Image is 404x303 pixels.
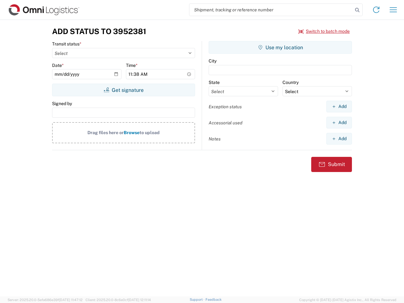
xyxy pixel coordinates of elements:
[298,26,350,37] button: Switch to batch mode
[299,297,396,303] span: Copyright © [DATE]-[DATE] Agistix Inc., All Rights Reserved
[209,58,217,64] label: City
[326,133,352,145] button: Add
[209,120,242,126] label: Accessorial used
[86,298,151,302] span: Client: 2025.20.0-8c6e0cf
[190,298,205,301] a: Support
[209,104,242,110] label: Exception status
[52,27,146,36] h3: Add Status to 3952381
[326,117,352,128] button: Add
[124,130,140,135] span: Browse
[87,130,124,135] span: Drag files here or
[126,62,138,68] label: Time
[52,62,64,68] label: Date
[52,41,81,47] label: Transit status
[311,157,352,172] button: Submit
[282,80,299,85] label: Country
[209,80,220,85] label: State
[205,298,222,301] a: Feedback
[189,4,353,16] input: Shipment, tracking or reference number
[52,84,195,96] button: Get signature
[128,298,151,302] span: [DATE] 12:11:14
[52,101,72,106] label: Signed by
[8,298,83,302] span: Server: 2025.20.0-5efa686e39f
[326,101,352,112] button: Add
[140,130,160,135] span: to upload
[209,136,221,142] label: Notes
[209,41,352,54] button: Use my location
[59,298,83,302] span: [DATE] 11:47:12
